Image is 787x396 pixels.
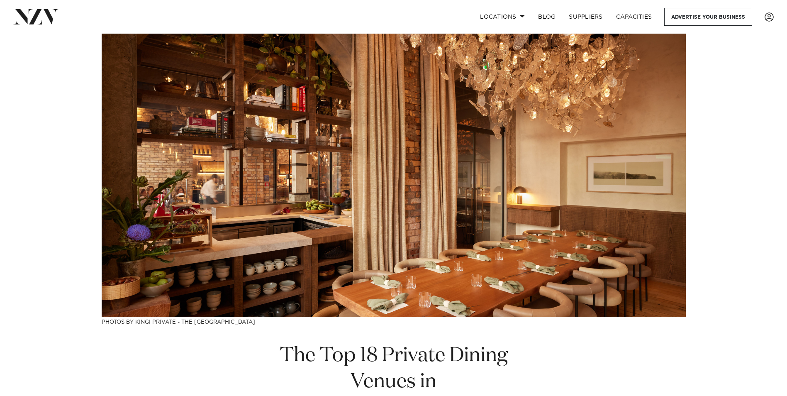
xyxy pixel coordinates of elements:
a: Locations [473,8,531,26]
img: nzv-logo.png [13,9,58,24]
a: SUPPLIERS [562,8,609,26]
a: Advertise your business [664,8,752,26]
a: Capacities [609,8,659,26]
h3: Photos by kingi Private - The [GEOGRAPHIC_DATA] [102,317,686,326]
a: BLOG [531,8,562,26]
img: The Top 18 Private Dining Venues in Auckland [102,34,686,317]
